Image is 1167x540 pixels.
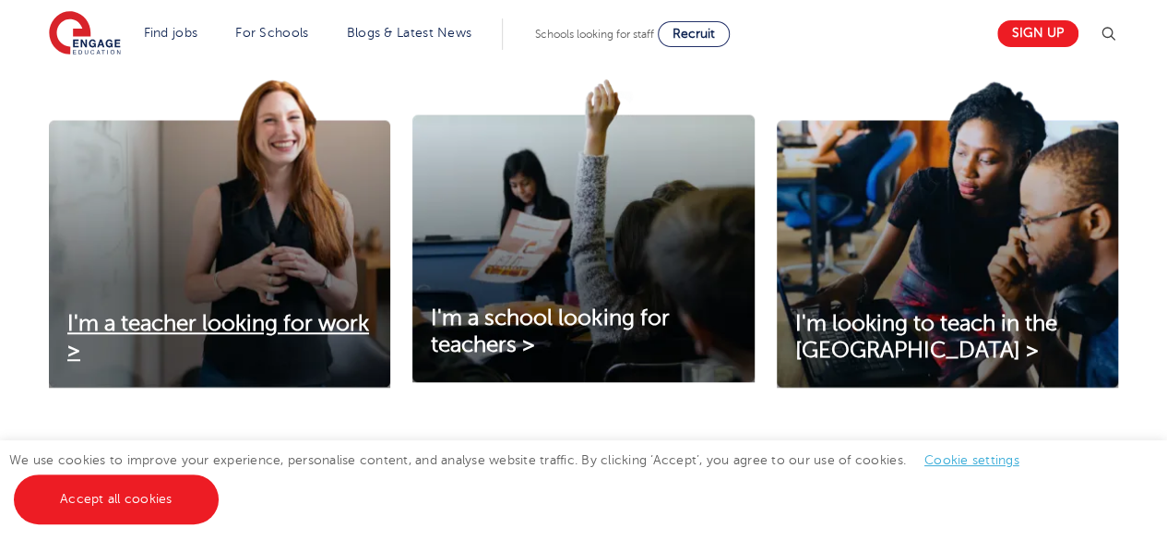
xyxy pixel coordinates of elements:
[144,26,198,40] a: Find jobs
[924,453,1019,467] a: Cookie settings
[777,311,1118,365] a: I'm looking to teach in the [GEOGRAPHIC_DATA] >
[412,306,754,359] a: I'm a school looking for teachers >
[795,311,1057,363] span: I'm looking to teach in the [GEOGRAPHIC_DATA] >
[67,311,369,363] span: I'm a teacher looking for work >
[431,306,669,357] span: I'm a school looking for teachers >
[49,311,390,365] a: I'm a teacher looking for work >
[347,26,472,40] a: Blogs & Latest News
[49,11,121,57] img: Engage Education
[997,20,1078,47] a: Sign up
[412,79,754,382] img: I'm a school looking for teachers
[658,21,730,47] a: Recruit
[235,26,308,40] a: For Schools
[14,474,219,524] a: Accept all cookies
[49,79,390,388] img: I'm a teacher looking for work
[777,79,1118,388] img: I'm looking to teach in the UK
[673,27,715,41] span: Recruit
[535,28,654,41] span: Schools looking for staff
[9,453,1038,506] span: We use cookies to improve your experience, personalise content, and analyse website traffic. By c...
